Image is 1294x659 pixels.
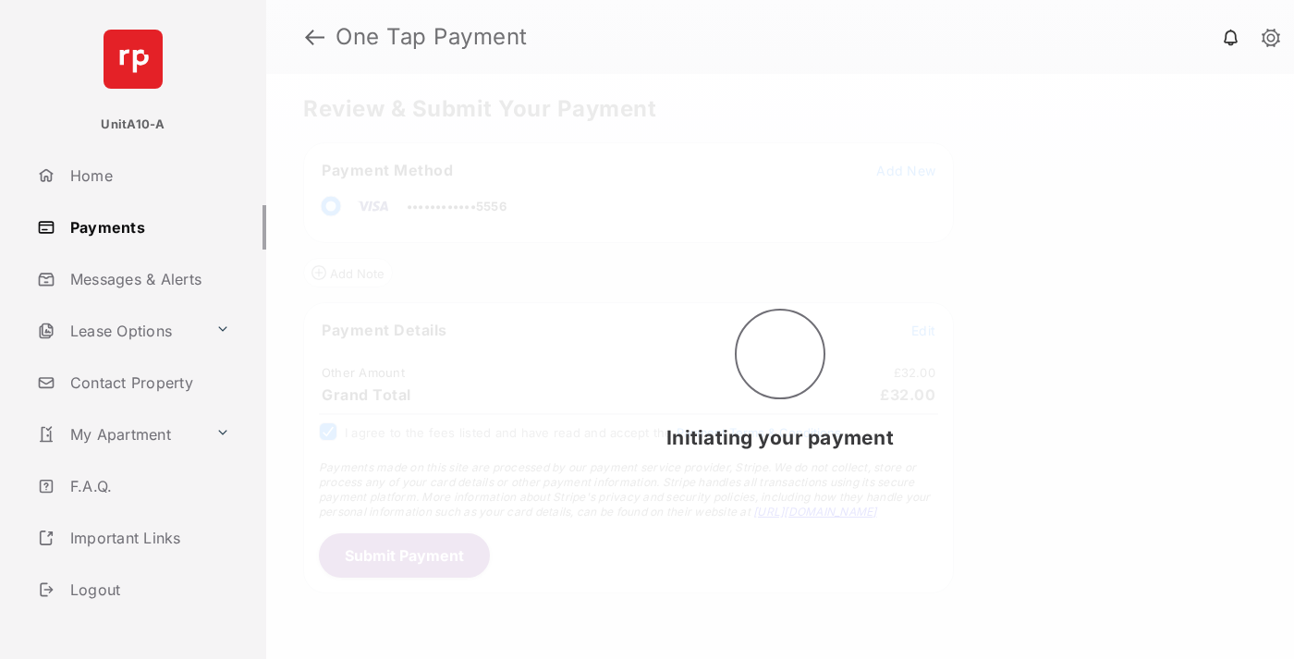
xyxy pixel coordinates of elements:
img: svg+xml;base64,PHN2ZyB4bWxucz0iaHR0cDovL3d3dy53My5vcmcvMjAwMC9zdmciIHdpZHRoPSI2NCIgaGVpZ2h0PSI2NC... [104,30,163,89]
strong: One Tap Payment [336,26,528,48]
p: UnitA10-A [101,116,165,134]
a: Logout [30,567,266,612]
a: Payments [30,205,266,250]
span: Initiating your payment [666,426,894,449]
a: My Apartment [30,412,208,457]
a: Important Links [30,516,238,560]
a: Home [30,153,266,198]
a: Lease Options [30,309,208,353]
a: Contact Property [30,360,266,405]
a: Messages & Alerts [30,257,266,301]
a: F.A.Q. [30,464,266,508]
